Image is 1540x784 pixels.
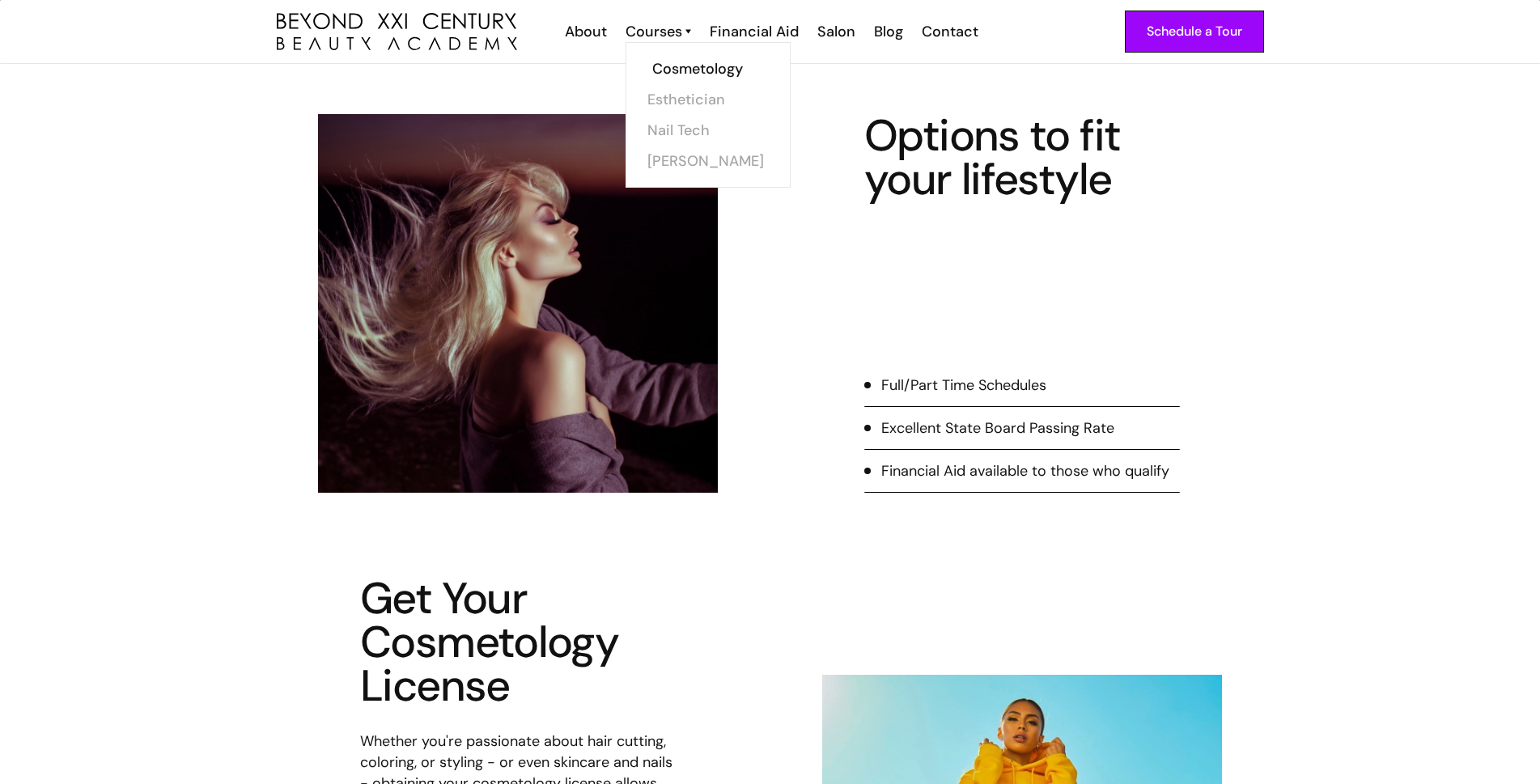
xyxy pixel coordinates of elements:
[626,21,682,42] div: Courses
[710,21,799,42] div: Financial Aid
[864,114,1180,201] h4: Options to fit your lifestyle
[277,13,517,51] a: home
[626,42,791,188] nav: Courses
[360,577,676,708] h2: Get Your Cosmetology License
[881,375,1046,396] div: Full/Part Time Schedules
[1147,21,1242,42] div: Schedule a Tour
[1125,11,1264,53] a: Schedule a Tour
[647,146,769,176] a: [PERSON_NAME]
[922,21,978,42] div: Contact
[699,21,807,42] a: Financial Aid
[565,21,607,42] div: About
[911,21,986,42] a: Contact
[807,21,863,42] a: Salon
[554,21,615,42] a: About
[647,84,769,115] a: Esthetician
[863,21,911,42] a: Blog
[881,417,1114,439] div: Excellent State Board Passing Rate
[318,114,718,493] img: purple cosmetology student
[626,21,691,42] a: Courses
[652,53,774,84] a: Cosmetology
[874,21,903,42] div: Blog
[277,13,517,51] img: beyond 21st century beauty academy logo
[817,21,855,42] div: Salon
[647,115,769,146] a: Nail Tech
[881,460,1169,481] div: Financial Aid available to those who qualify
